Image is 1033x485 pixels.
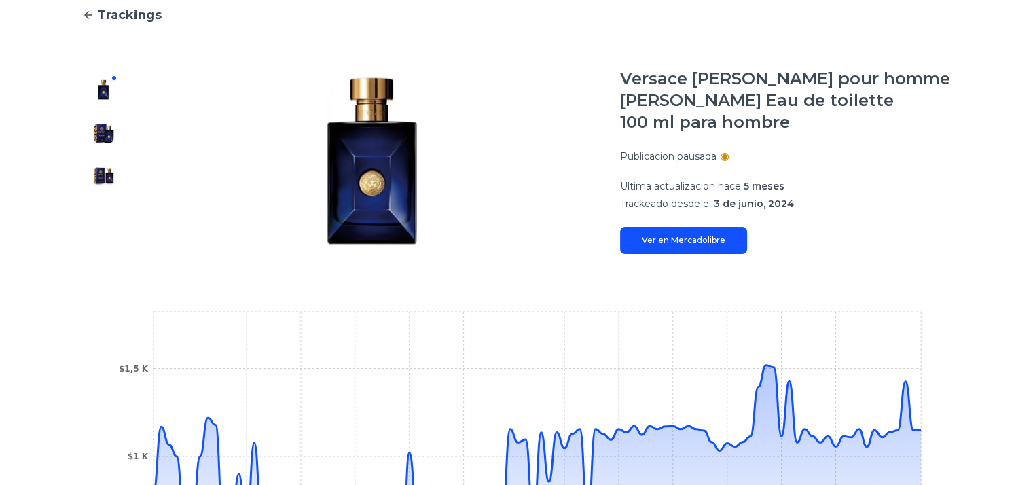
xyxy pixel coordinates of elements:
[82,5,952,24] a: Trackings
[93,122,115,144] img: Versace Dylan Blue pour homme Dylan Blue Eau de toilette 100 ml para hombre
[118,364,148,374] tspan: $1,5 K
[127,452,148,461] tspan: $1 K
[153,68,593,254] img: Versace Dylan Blue pour homme Dylan Blue Eau de toilette 100 ml para hombre
[620,149,717,163] p: Publicacion pausada
[93,79,115,101] img: Versace Dylan Blue pour homme Dylan Blue Eau de toilette 100 ml para hombre
[744,180,784,192] span: 5 meses
[714,198,794,210] span: 3 de junio, 2024
[93,166,115,187] img: Versace Dylan Blue pour homme Dylan Blue Eau de toilette 100 ml para hombre
[620,227,747,254] a: Ver en Mercadolibre
[620,68,952,133] h1: Versace [PERSON_NAME] pour homme [PERSON_NAME] Eau de toilette 100 ml para hombre
[620,180,741,192] span: Ultima actualizacion hace
[97,5,162,24] span: Trackings
[620,198,711,210] span: Trackeado desde el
